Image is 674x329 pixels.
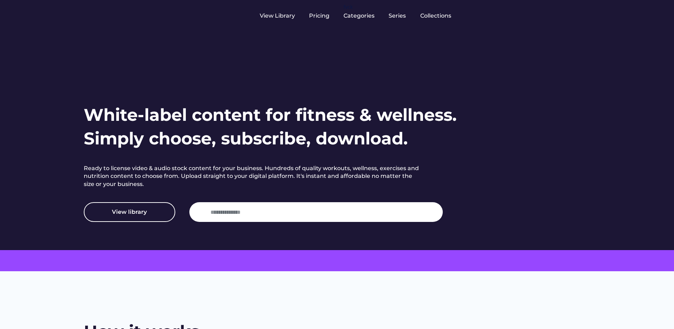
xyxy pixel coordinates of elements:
[84,164,422,188] h2: Ready to license video & audio stock content for your business. Hundreds of quality workouts, wel...
[617,12,625,20] img: yH5BAEAAAAALAAAAAABAAEAAAIBRAA7
[344,12,374,20] div: Categories
[629,12,637,20] img: yH5BAEAAAAALAAAAAABAAEAAAIBRAA7
[420,12,451,20] div: Collections
[389,12,406,20] div: Series
[309,12,329,20] div: Pricing
[648,12,656,20] img: yH5BAEAAAAALAAAAAABAAEAAAIBRAA7
[84,103,457,150] h1: White-label content for fitness & wellness. Simply choose, subscribe, download.
[344,4,353,11] div: fvck
[14,8,70,22] img: yH5BAEAAAAALAAAAAABAAEAAAIBRAA7
[84,202,175,222] button: View library
[196,208,205,216] img: yH5BAEAAAAALAAAAAABAAEAAAIBRAA7
[81,12,89,20] img: yH5BAEAAAAALAAAAAABAAEAAAIBRAA7
[260,12,295,20] div: View Library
